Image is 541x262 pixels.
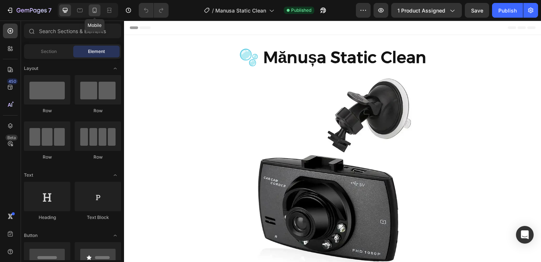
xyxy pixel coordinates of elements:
[3,3,55,18] button: 7
[88,48,105,55] span: Element
[291,7,311,14] span: Published
[24,107,70,114] div: Row
[75,107,121,114] div: Row
[7,78,18,84] div: 450
[41,48,57,55] span: Section
[75,214,121,221] div: Text Block
[24,232,38,239] span: Button
[24,154,70,160] div: Row
[471,7,483,14] span: Save
[516,226,534,244] div: Open Intercom Messenger
[24,214,70,221] div: Heading
[24,172,33,178] span: Text
[75,154,121,160] div: Row
[48,6,52,15] p: 7
[24,65,38,72] span: Layout
[492,3,523,18] button: Publish
[465,3,489,18] button: Save
[139,3,169,18] div: Undo/Redo
[397,7,445,14] span: 1 product assigned
[124,21,541,262] iframe: Design area
[391,3,462,18] button: 1 product assigned
[6,135,18,141] div: Beta
[24,24,121,38] input: Search Sections & Elements
[498,7,517,14] div: Publish
[212,7,214,14] span: /
[109,169,121,181] span: Toggle open
[215,7,266,14] span: Manusa Static Clean
[109,63,121,74] span: Toggle open
[109,230,121,241] span: Toggle open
